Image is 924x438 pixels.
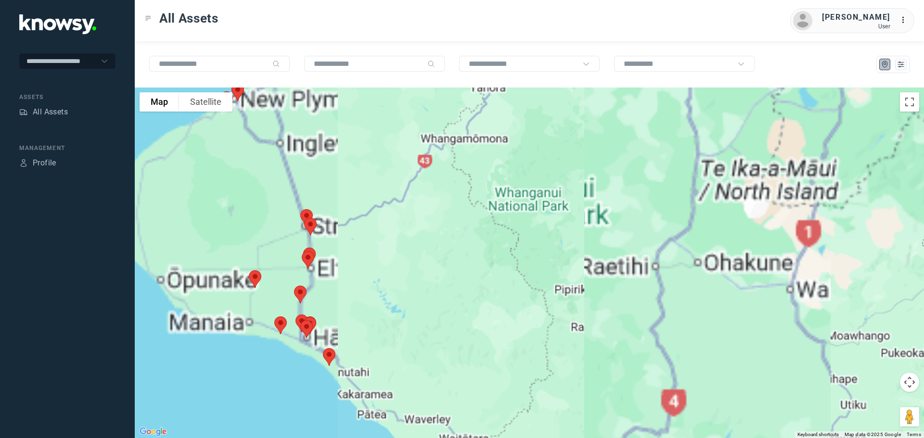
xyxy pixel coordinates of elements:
div: [PERSON_NAME] [822,12,890,23]
button: Show satellite imagery [179,92,232,112]
img: avatar.png [793,11,812,30]
button: Show street map [140,92,179,112]
div: All Assets [33,106,68,118]
a: Terms (opens in new tab) [907,432,921,437]
span: All Assets [159,10,218,27]
img: Google [137,425,169,438]
div: : [900,14,911,27]
button: Toggle fullscreen view [900,92,919,112]
a: AssetsAll Assets [19,106,68,118]
div: Profile [33,157,56,169]
div: User [822,23,890,30]
div: Search [272,60,280,68]
span: Map data ©2025 Google [845,432,901,437]
div: Profile [19,159,28,167]
div: Search [427,60,435,68]
a: ProfileProfile [19,157,56,169]
button: Map camera controls [900,373,919,392]
img: Application Logo [19,14,96,34]
div: : [900,14,911,26]
tspan: ... [900,16,910,24]
a: Open this area in Google Maps (opens a new window) [137,425,169,438]
button: Keyboard shortcuts [797,431,839,438]
div: Toggle Menu [145,15,152,22]
div: Assets [19,93,115,101]
div: Management [19,144,115,152]
div: List [897,60,905,69]
div: Map [881,60,889,69]
div: Assets [19,108,28,116]
button: Drag Pegman onto the map to open Street View [900,407,919,426]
